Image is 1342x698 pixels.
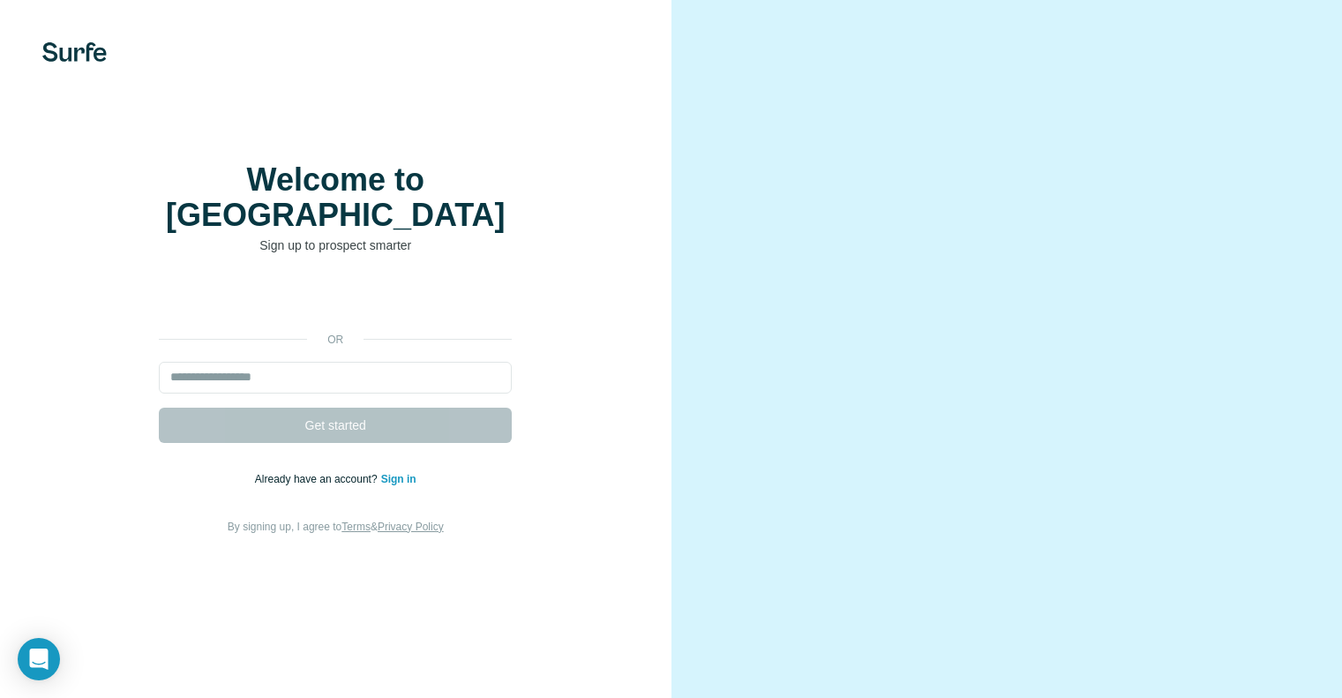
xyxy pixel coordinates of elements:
p: or [307,332,364,348]
img: Surfe's logo [42,42,107,62]
a: Sign in [381,473,416,485]
a: Privacy Policy [378,521,444,533]
span: Already have an account? [255,473,381,485]
div: Open Intercom Messenger [18,638,60,680]
iframe: Sign in with Google Button [150,281,521,319]
span: By signing up, I agree to & [228,521,444,533]
h1: Welcome to [GEOGRAPHIC_DATA] [159,162,512,233]
a: Terms [341,521,371,533]
p: Sign up to prospect smarter [159,236,512,254]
